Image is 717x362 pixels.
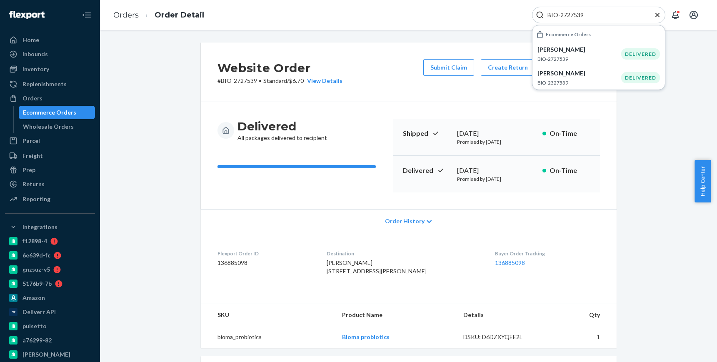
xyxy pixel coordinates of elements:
[5,305,95,319] a: Deliverr API
[22,94,42,102] div: Orders
[495,250,600,257] dt: Buyer Order Tracking
[546,32,591,37] h6: Ecommerce Orders
[5,177,95,191] a: Returns
[621,48,660,60] div: DELIVERED
[259,77,262,84] span: •
[5,192,95,206] a: Reporting
[537,79,621,86] p: BIO-2327539
[22,65,49,73] div: Inventory
[685,7,702,23] button: Open account menu
[22,322,47,330] div: pulsetto
[5,92,95,105] a: Orders
[22,50,48,58] div: Inbounds
[403,129,450,138] p: Shipped
[5,263,95,276] a: gnzsuz-v5
[5,134,95,147] a: Parcel
[155,10,204,20] a: Order Detail
[22,195,50,203] div: Reporting
[544,11,647,19] input: Search Input
[5,291,95,305] a: Amazon
[327,250,482,257] dt: Destination
[5,249,95,262] a: 6e639d-fc
[22,350,70,359] div: [PERSON_NAME]
[667,7,684,23] button: Open notifications
[5,320,95,333] a: pulsetto
[537,55,621,62] p: BIO-2727539
[237,119,327,142] div: All packages delivered to recipient
[9,11,45,19] img: Flexport logo
[19,106,95,119] a: Ecommerce Orders
[335,304,457,326] th: Product Name
[495,259,525,266] a: 136885098
[217,77,342,85] p: # BIO-2727539 / $6.70
[537,69,621,77] p: [PERSON_NAME]
[22,294,45,302] div: Amazon
[217,59,342,77] h2: Website Order
[22,251,50,260] div: 6e639d-fc
[457,175,536,182] p: Promised by [DATE]
[78,7,95,23] button: Close Navigation
[403,166,450,175] p: Delivered
[304,77,342,85] button: View Details
[22,137,40,145] div: Parcel
[550,129,590,138] p: On-Time
[22,36,39,44] div: Home
[463,333,542,341] div: DSKU: D6DZXYQEE2L
[22,237,47,245] div: f12898-4
[5,348,95,361] a: [PERSON_NAME]
[457,304,548,326] th: Details
[5,235,95,248] a: f12898-4
[481,59,535,76] button: Create Return
[5,47,95,61] a: Inbounds
[548,304,617,326] th: Qty
[22,152,43,160] div: Freight
[237,119,327,134] h3: Delivered
[5,77,95,91] a: Replenishments
[5,33,95,47] a: Home
[5,220,95,234] button: Integrations
[327,259,427,275] span: [PERSON_NAME] [STREET_ADDRESS][PERSON_NAME]
[19,120,95,133] a: Wholesale Orders
[22,280,52,288] div: 5176b9-7b
[217,259,314,267] dd: 136885098
[653,11,662,20] button: Close Search
[113,10,139,20] a: Orders
[621,72,660,83] div: DELIVERED
[23,108,76,117] div: Ecommerce Orders
[22,308,56,316] div: Deliverr API
[536,11,544,19] svg: Search Icon
[22,223,57,231] div: Integrations
[107,3,211,27] ol: breadcrumbs
[263,77,287,84] span: Standard
[423,59,474,76] button: Submit Claim
[201,326,335,348] td: bioma_probiotics
[457,138,536,145] p: Promised by [DATE]
[537,45,621,54] p: [PERSON_NAME]
[385,217,425,225] span: Order History
[5,149,95,162] a: Freight
[5,277,95,290] a: 5176b9-7b
[22,180,45,188] div: Returns
[342,333,390,340] a: Bioma probiotics
[23,122,74,131] div: Wholesale Orders
[550,166,590,175] p: On-Time
[22,265,50,274] div: gnzsuz-v5
[457,166,536,175] div: [DATE]
[217,250,314,257] dt: Flexport Order ID
[695,160,711,202] button: Help Center
[548,326,617,348] td: 1
[5,163,95,177] a: Prep
[5,62,95,76] a: Inventory
[22,336,52,345] div: a76299-82
[22,80,67,88] div: Replenishments
[5,334,95,347] a: a76299-82
[22,166,35,174] div: Prep
[457,129,536,138] div: [DATE]
[201,304,335,326] th: SKU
